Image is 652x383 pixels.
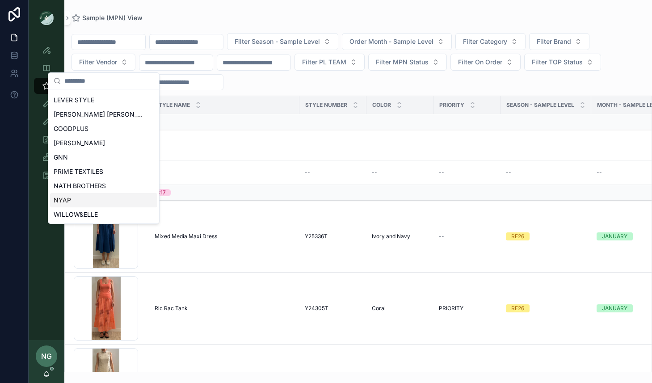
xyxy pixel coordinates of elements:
[305,101,347,109] span: Style Number
[79,58,117,67] span: Filter Vendor
[372,169,428,176] a: --
[372,305,386,312] span: Coral
[305,233,328,240] span: Y25336T
[48,89,159,223] div: Suggestions
[54,181,106,190] span: NATH BROTHERS
[72,13,143,22] a: Sample (MPN) View
[537,37,571,46] span: Filter Brand
[463,37,507,46] span: Filter Category
[602,304,627,312] div: JANUARY
[305,169,310,176] span: --
[597,169,602,176] span: --
[54,110,143,119] span: [PERSON_NAME] [PERSON_NAME]
[372,233,410,240] span: Ivory and Navy
[54,139,105,147] span: [PERSON_NAME]
[235,37,320,46] span: Filter Season - Sample Level
[305,233,361,240] a: Y25336T
[82,13,143,22] span: Sample (MPN) View
[54,124,88,133] span: GOODPLUS
[439,101,464,109] span: PRIORITY
[342,33,452,50] button: Select Button
[294,54,365,71] button: Select Button
[524,54,601,71] button: Select Button
[439,169,444,176] span: --
[155,305,188,312] span: Ric Rac Tank
[506,169,586,176] a: --
[506,101,574,109] span: Season - Sample Level
[458,58,502,67] span: Filter On Order
[506,232,586,240] a: RE26
[439,169,495,176] a: --
[54,210,98,219] span: WILLOW&ELLE
[372,101,391,109] span: Color
[439,233,444,240] span: --
[155,233,294,240] a: Mixed Media Maxi Dress
[155,169,294,176] a: --
[41,351,52,362] span: NG
[54,196,71,205] span: NYAP
[529,33,589,50] button: Select Button
[439,305,463,312] span: PRIORITY
[372,233,428,240] a: Ivory and Navy
[511,304,524,312] div: RE26
[54,96,94,105] span: LEVER STYLE
[450,54,521,71] button: Select Button
[305,169,361,176] a: --
[511,232,524,240] div: RE26
[372,169,377,176] span: --
[506,304,586,312] a: RE26
[302,58,346,67] span: Filter PL TEAM
[455,33,526,50] button: Select Button
[506,169,511,176] span: --
[439,305,495,312] a: PRIORITY
[54,167,103,176] span: PRIME TEXTILES
[29,36,64,195] div: scrollable content
[602,232,627,240] div: JANUARY
[54,153,68,162] span: GNN
[349,37,433,46] span: Order Month - Sample Level
[305,305,361,312] a: Y24305T
[305,305,328,312] span: Y24305T
[157,189,166,196] div: 317
[155,101,190,109] span: Style Name
[227,33,338,50] button: Select Button
[532,58,583,67] span: Filter TOP Status
[439,233,495,240] a: --
[39,11,54,25] img: App logo
[72,54,135,71] button: Select Button
[155,233,217,240] span: Mixed Media Maxi Dress
[372,305,428,312] a: Coral
[155,305,294,312] a: Ric Rac Tank
[368,54,447,71] button: Select Button
[376,58,429,67] span: Filter MPN Status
